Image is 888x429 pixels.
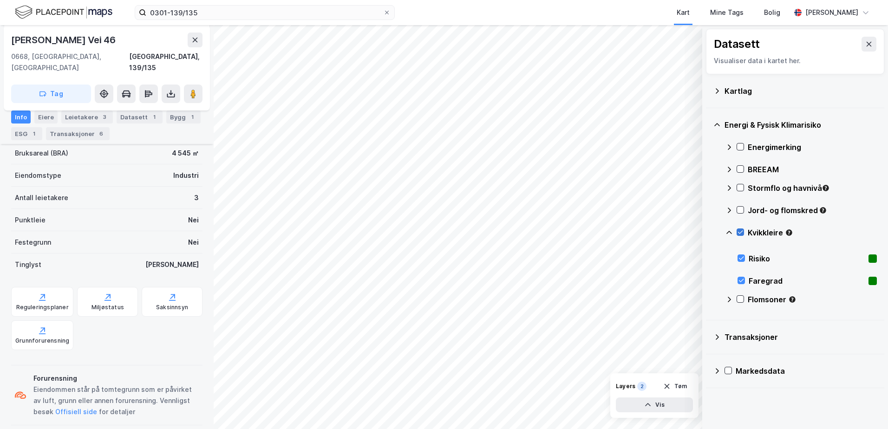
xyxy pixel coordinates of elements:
[819,206,827,214] div: Tooltip anchor
[725,85,877,97] div: Kartlag
[616,383,635,390] div: Layers
[748,205,877,216] div: Jord- og flomskred
[33,384,199,417] div: Eiendommen står på tomtegrunn som er påvirket av luft, grunn eller annen forurensning. Vennligst ...
[15,337,69,344] div: Grunnforurensning
[61,110,113,123] div: Leietakere
[11,32,118,47] div: [PERSON_NAME] Vei 46
[91,304,124,311] div: Miljøstatus
[172,148,199,159] div: 4 545 ㎡
[15,259,41,270] div: Tinglyst
[725,119,877,130] div: Energi & Fysisk Klimarisiko
[188,214,199,226] div: Nei
[117,110,163,123] div: Datasett
[129,51,202,73] div: [GEOGRAPHIC_DATA], 139/135
[748,227,877,238] div: Kvikkleire
[194,192,199,203] div: 3
[11,110,31,123] div: Info
[100,112,109,122] div: 3
[97,129,106,138] div: 6
[677,7,690,18] div: Kart
[788,295,797,304] div: Tooltip anchor
[657,379,693,394] button: Tøm
[46,127,110,140] div: Transaksjoner
[710,7,744,18] div: Mine Tags
[15,214,46,226] div: Punktleie
[748,164,877,175] div: BREEAM
[34,110,58,123] div: Eiere
[166,110,201,123] div: Bygg
[173,170,199,181] div: Industri
[748,294,877,305] div: Flomsoner
[16,304,69,311] div: Reguleringsplaner
[805,7,858,18] div: [PERSON_NAME]
[15,148,68,159] div: Bruksareal (BRA)
[156,304,188,311] div: Saksinnsyn
[822,184,830,192] div: Tooltip anchor
[736,365,877,377] div: Markedsdata
[764,7,780,18] div: Bolig
[150,112,159,122] div: 1
[15,192,68,203] div: Antall leietakere
[15,170,61,181] div: Eiendomstype
[842,384,888,429] div: Kontrollprogram for chat
[748,142,877,153] div: Energimerking
[15,4,112,20] img: logo.f888ab2527a4732fd821a326f86c7f29.svg
[749,253,865,264] div: Risiko
[29,129,39,138] div: 1
[725,331,877,343] div: Transaksjoner
[714,37,760,52] div: Datasett
[11,127,42,140] div: ESG
[145,259,199,270] div: [PERSON_NAME]
[616,397,693,412] button: Vis
[188,112,197,122] div: 1
[785,228,793,237] div: Tooltip anchor
[11,51,129,73] div: 0668, [GEOGRAPHIC_DATA], [GEOGRAPHIC_DATA]
[842,384,888,429] iframe: Chat Widget
[714,55,876,66] div: Visualiser data i kartet her.
[749,275,865,286] div: Faregrad
[146,6,383,19] input: Søk på adresse, matrikkel, gårdeiere, leietakere eller personer
[33,373,199,384] div: Forurensning
[11,84,91,103] button: Tag
[637,382,646,391] div: 2
[748,182,877,194] div: Stormflo og havnivå
[15,237,51,248] div: Festegrunn
[188,237,199,248] div: Nei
